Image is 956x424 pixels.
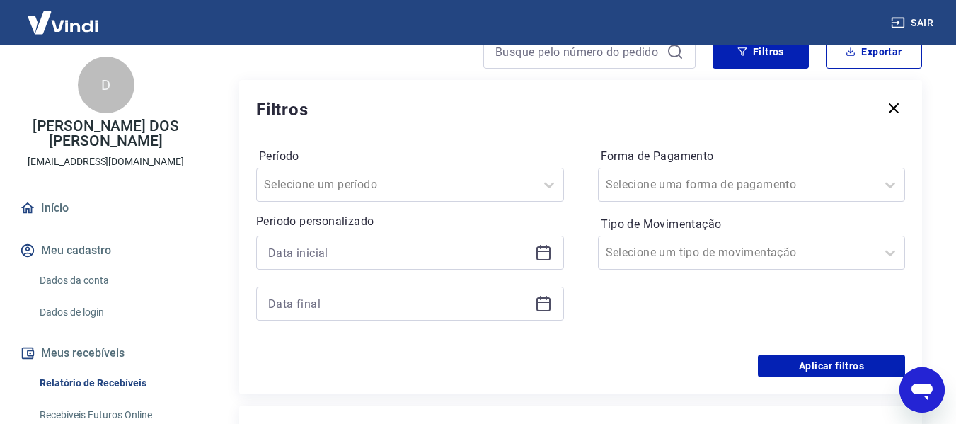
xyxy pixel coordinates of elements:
[17,338,195,369] button: Meus recebíveis
[268,242,529,263] input: Data inicial
[28,154,184,169] p: [EMAIL_ADDRESS][DOMAIN_NAME]
[713,35,809,69] button: Filtros
[601,216,903,233] label: Tipo de Movimentação
[78,57,134,113] div: D
[11,119,200,149] p: [PERSON_NAME] DOS [PERSON_NAME]
[34,298,195,327] a: Dados de login
[256,98,309,121] h5: Filtros
[17,193,195,224] a: Início
[601,148,903,165] label: Forma de Pagamento
[17,1,109,44] img: Vindi
[259,148,561,165] label: Período
[888,10,939,36] button: Sair
[268,293,529,314] input: Data final
[256,213,564,230] p: Período personalizado
[758,355,905,377] button: Aplicar filtros
[34,266,195,295] a: Dados da conta
[826,35,922,69] button: Exportar
[495,41,661,62] input: Busque pelo número do pedido
[34,369,195,398] a: Relatório de Recebíveis
[899,367,945,413] iframe: Botão para abrir a janela de mensagens
[17,235,195,266] button: Meu cadastro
